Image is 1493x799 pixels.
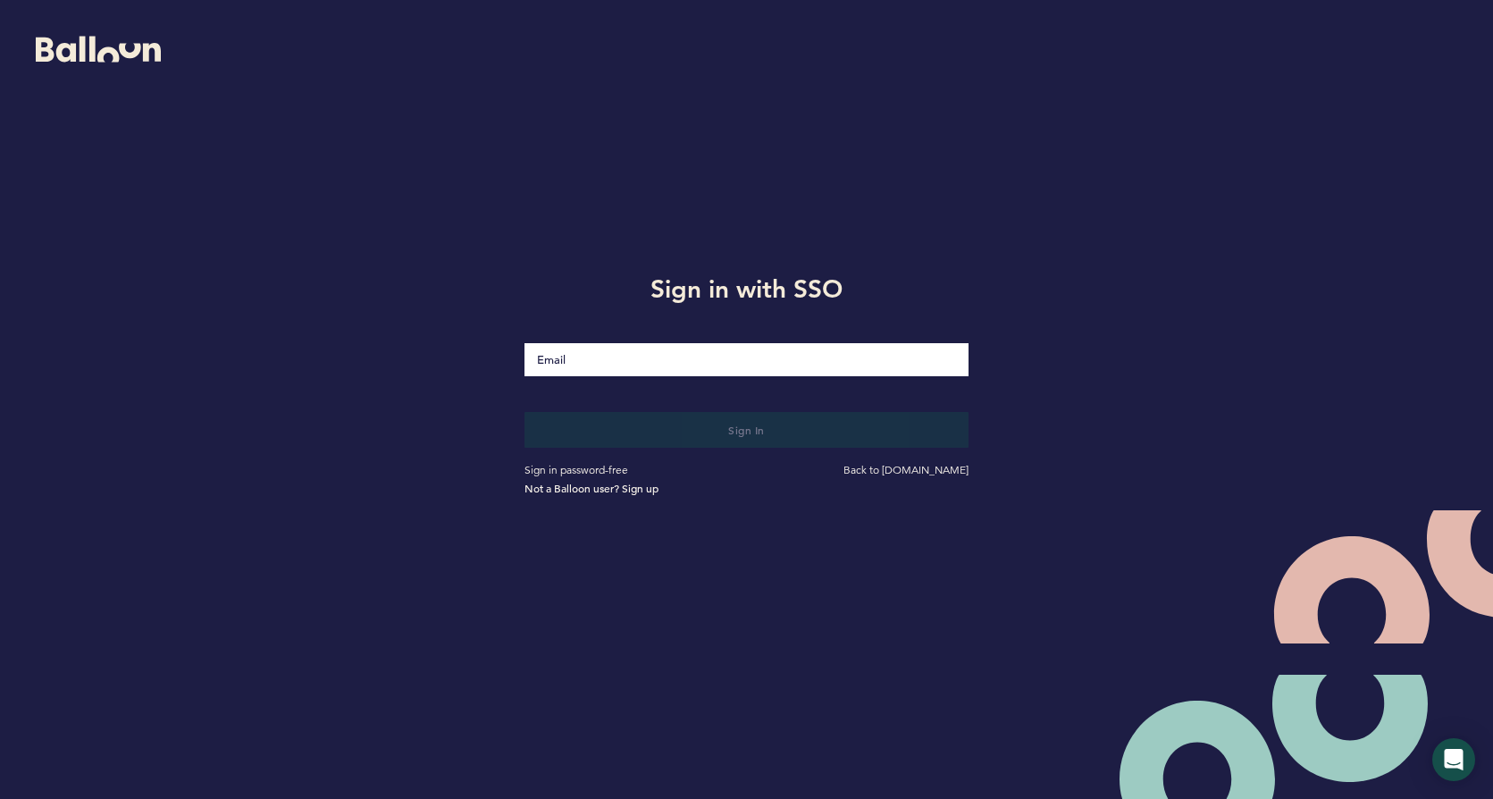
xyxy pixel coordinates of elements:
a: Back to [DOMAIN_NAME] [843,463,969,476]
a: Sign in password-free [524,463,628,476]
span: Sign in [728,423,765,437]
input: Email [524,343,969,376]
button: Sign in [524,412,969,448]
h1: Sign in with SSO [511,271,982,307]
a: Not a Balloon user? Sign up [524,481,658,495]
div: Open Intercom Messenger [1432,738,1475,781]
